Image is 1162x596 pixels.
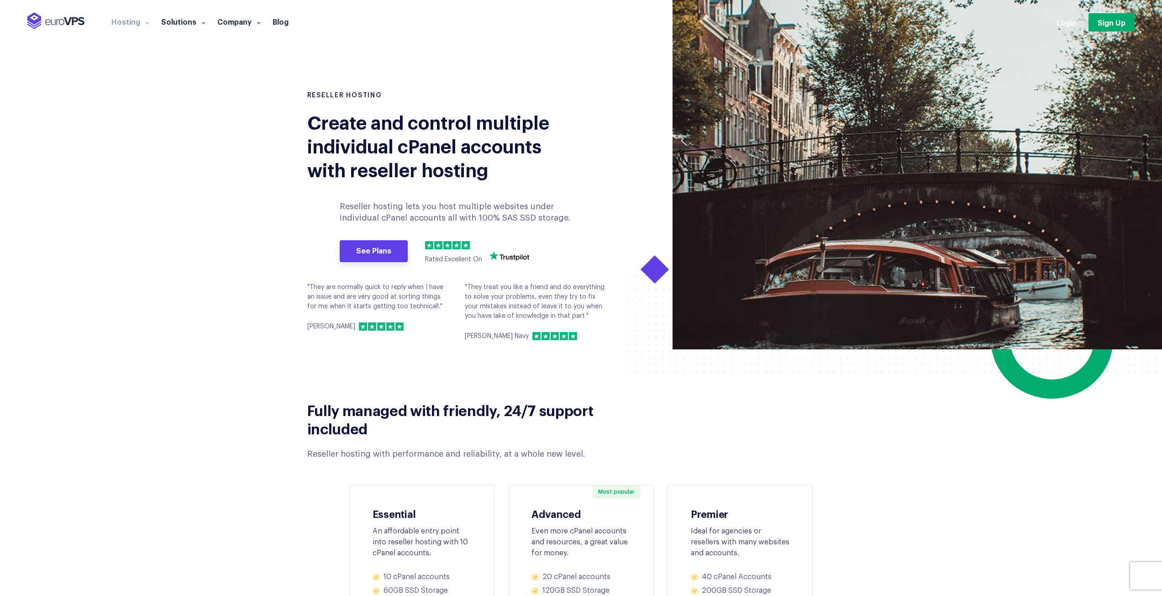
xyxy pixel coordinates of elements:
img: 3 [443,241,452,249]
p: Reseller hosting lets you host multiple websites under individual cPanel accounts all with 100% S... [340,201,574,224]
li: 20 cPanel accounts [531,572,631,582]
h3: Essential [373,508,472,519]
div: "They treat you like a friend and do everything to solve your problems, even they try to fix your... [465,283,609,341]
li: 60GB SSD Storage [373,586,472,596]
a: Company [211,17,267,26]
a: See Plans [340,240,408,262]
h2: Fully managed with friendly, 24/7 support included [307,401,621,437]
li: 10 cPanel accounts [373,572,472,582]
img: 5 [395,322,404,331]
img: 3 [551,332,559,340]
img: 4 [452,241,461,249]
li: 200GB SSD Storage [691,586,790,596]
div: Ideal for agencies or resellers with many websites and accounts. [691,526,790,559]
div: Reseller hosting with performance and reliability, at a whole new level. [307,448,621,460]
a: Hosting [105,17,155,26]
span: Rated Excellent On [425,256,482,263]
p: [PERSON_NAME] Navy [465,332,529,341]
img: 5 [569,332,577,340]
img: EuroVPS [27,12,84,29]
img: 4 [560,332,568,340]
img: 1 [425,241,433,249]
a: Sign Up [1088,13,1135,32]
div: An affordable entry point into reseller hosting with 10 cPanel accounts. [373,526,472,559]
li: 40 cPanel Accounts [691,572,790,582]
div: Even more cPanel accounts and resources, a great value for money. [531,526,631,559]
img: 5 [462,241,470,249]
div: "They are normally quick to reply when I have an issue and are very good at sorting things for me... [307,283,451,332]
h3: Advanced [531,508,631,519]
img: 2 [542,332,550,340]
img: 3 [377,322,385,331]
img: 1 [359,322,367,331]
div: Create and control multiple individual cPanel accounts with reseller hosting [307,110,561,181]
img: 4 [386,322,394,331]
img: 2 [434,241,442,249]
a: Solutions [155,17,211,26]
img: 1 [532,332,541,340]
h3: Premier [691,508,790,519]
span: Most popular [593,485,640,498]
h1: RESELLER HOSTING [307,91,574,100]
a: Blog [267,17,294,26]
li: 120GB SSD Storage [531,586,631,596]
img: 2 [368,322,376,331]
p: [PERSON_NAME] [307,322,355,332]
a: Login [1057,17,1077,27]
